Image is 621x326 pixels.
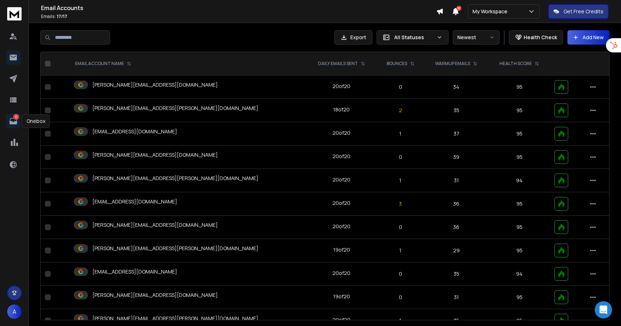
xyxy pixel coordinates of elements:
p: [EMAIL_ADDRESS][DOMAIN_NAME] [92,268,177,275]
td: 37 [424,122,489,146]
p: BOUNCES [387,61,407,66]
p: Health Check [524,34,557,41]
a: 5 [6,114,20,128]
td: 35 [424,99,489,122]
button: Newest [453,30,500,45]
p: 1 [381,317,420,324]
p: 5 [13,114,19,120]
p: 2 [381,107,420,114]
p: [PERSON_NAME][EMAIL_ADDRESS][DOMAIN_NAME] [92,81,218,88]
p: 3 [381,200,420,207]
button: A [7,304,22,319]
td: 95 [489,99,550,122]
p: [PERSON_NAME][EMAIL_ADDRESS][PERSON_NAME][DOMAIN_NAME] [92,175,258,182]
img: tab_domain_overview_orange.svg [19,42,25,47]
td: 95 [489,75,550,99]
span: 10 [456,6,461,11]
p: DAILY EMAILS SENT [318,61,358,66]
p: [PERSON_NAME][EMAIL_ADDRESS][DOMAIN_NAME] [92,221,218,229]
div: 19 of 20 [333,246,350,253]
div: 20 of 20 [332,270,350,277]
td: 95 [489,286,550,309]
div: 20 of 20 [332,223,350,230]
div: Keywords by Traffic [79,42,121,47]
td: 36 [424,192,489,216]
p: WARMUP EMAILS [435,61,470,66]
div: Domain Overview [27,42,64,47]
td: 94 [489,169,550,192]
td: 31 [424,169,489,192]
p: HEALTH SCORE [500,61,532,66]
div: v 4.0.25 [20,12,35,17]
p: 0 [381,224,420,231]
td: 95 [489,122,550,146]
img: logo_orange.svg [11,12,17,17]
td: 95 [489,192,550,216]
button: Health Check [509,30,563,45]
div: 20 of 20 [332,83,350,90]
div: Onebox [22,114,50,128]
div: 18 of 20 [333,106,350,113]
div: Open Intercom Messenger [595,301,612,318]
button: Get Free Credits [548,4,608,19]
p: 1 [381,247,420,254]
p: 0 [381,153,420,161]
p: [EMAIL_ADDRESS][DOMAIN_NAME] [92,198,177,205]
button: Add New [567,30,609,45]
img: logo [7,7,22,20]
td: 31 [424,286,489,309]
div: 20 of 20 [332,153,350,160]
td: 39 [424,146,489,169]
p: 0 [381,294,420,301]
td: 94 [489,262,550,286]
td: 95 [489,216,550,239]
td: 95 [489,239,550,262]
p: [PERSON_NAME][EMAIL_ADDRESS][DOMAIN_NAME] [92,151,218,159]
p: 1 [381,130,420,137]
p: [PERSON_NAME][EMAIL_ADDRESS][PERSON_NAME][DOMAIN_NAME] [92,245,258,252]
p: Get Free Credits [563,8,603,15]
div: 20 of 20 [332,176,350,183]
div: 20 of 20 [332,316,350,323]
p: 1 [381,177,420,184]
p: Emails : [41,14,436,19]
div: Domain: [URL] [19,19,51,24]
img: tab_keywords_by_traffic_grey.svg [72,42,77,47]
td: 95 [489,146,550,169]
p: 0 [381,270,420,277]
h1: Email Accounts [41,4,436,12]
p: [EMAIL_ADDRESS][DOMAIN_NAME] [92,128,177,135]
p: [PERSON_NAME][EMAIL_ADDRESS][DOMAIN_NAME] [92,291,218,299]
p: [PERSON_NAME][EMAIL_ADDRESS][PERSON_NAME][DOMAIN_NAME] [92,315,258,322]
td: 36 [424,216,489,239]
button: Export [334,30,372,45]
p: [PERSON_NAME][EMAIL_ADDRESS][PERSON_NAME][DOMAIN_NAME] [92,105,258,112]
p: All Statuses [394,34,434,41]
div: 19 of 20 [333,293,350,300]
p: My Workspace [473,8,510,15]
td: 35 [424,262,489,286]
span: 17 / 17 [57,13,67,19]
img: website_grey.svg [11,19,17,24]
div: 20 of 20 [332,199,350,207]
td: 34 [424,75,489,99]
div: 20 of 20 [332,129,350,137]
td: 29 [424,239,489,262]
div: EMAIL ACCOUNT NAME [75,61,131,66]
p: 0 [381,83,420,91]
